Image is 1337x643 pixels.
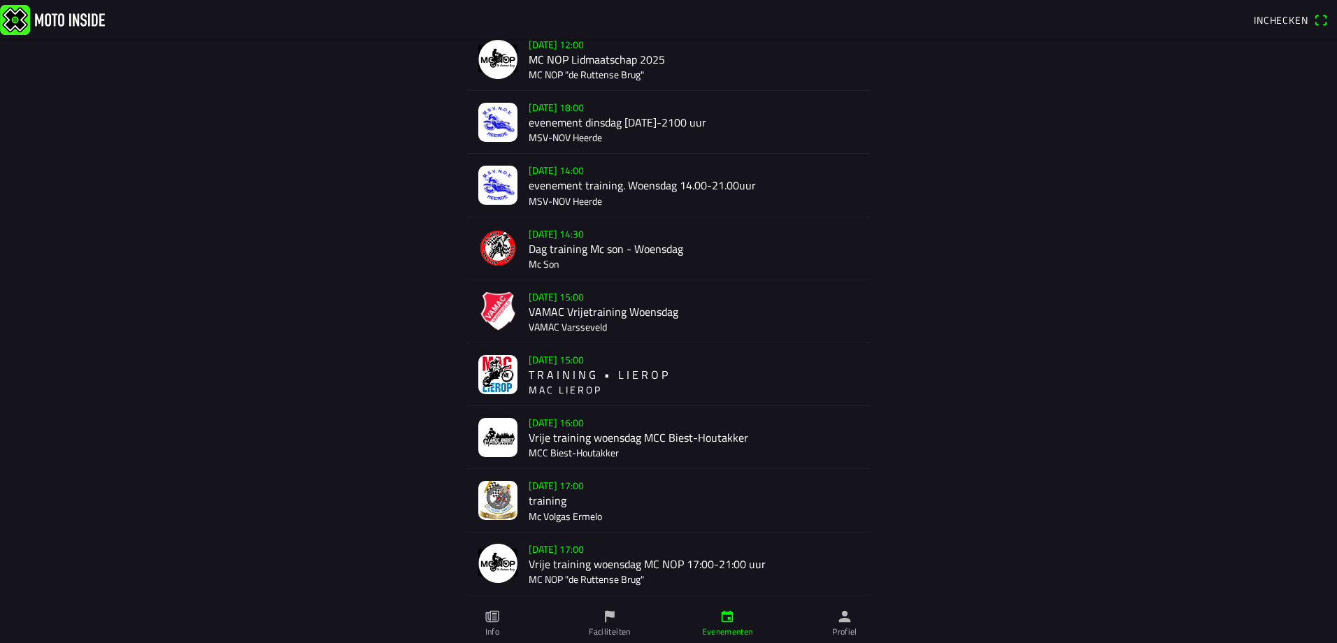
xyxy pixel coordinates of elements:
[478,355,517,394] img: Ml1wckNqqq2B0qDl1OuHyIYXci5QANY2MHW8TkLZ.png
[602,609,617,624] ion-icon: flag
[478,418,517,457] img: jYjFyJrRjHtObPv2FFFyUemVdlFgClNo1MmaKpfb.jpg
[478,291,517,331] img: 4wPXVqhgIIq3RXnaN8BfhCu5lK2EnA9ObyJmhxCN.png
[478,544,517,583] img: NjdwpvkGicnr6oC83998ZTDUeXJJ29cK9cmzxz8K.png
[1254,13,1308,27] span: Inchecken
[832,626,857,638] ion-label: Profiel
[478,229,517,268] img: sfRBxcGZmvZ0K6QUyq9TbY0sbKJYVDoKWVN9jkDZ.png
[702,626,753,638] ion-label: Evenementen
[467,406,870,469] a: [DATE] 16:00Vrije training woensdag MCC Biest-HoutakkerMCC Biest-Houtakker
[467,91,870,154] a: [DATE] 18:00evenement dinsdag [DATE]-2100 uurMSV-NOV Heerde
[467,217,870,280] a: [DATE] 14:30Dag training Mc son - WoensdagMc Son
[467,343,870,406] a: [DATE] 15:00T R A I N I N G • L I E R O PM A C L I E R O P
[467,469,870,532] a: [DATE] 17:00trainingMc Volgas Ermelo
[467,154,870,217] a: [DATE] 14:00evenement training. Woensdag 14.00-21.00uurMSV-NOV Heerde
[485,609,500,624] ion-icon: paper
[478,166,517,205] img: RKBXJwmaPMt1lCW2hDCF4XE68HbSFDv78opMzBkr.jpg
[467,280,870,343] a: [DATE] 15:00VAMAC Vrijetraining WoensdagVAMAC Varsseveld
[720,609,735,624] ion-icon: calendar
[1247,8,1334,31] a: Incheckenqr scanner
[485,626,499,638] ion-label: Info
[589,626,630,638] ion-label: Faciliteiten
[478,40,517,79] img: GmdhPuAHibeqhJsKIY2JiwLbclnkXaGSfbvBl2T8.png
[467,28,870,91] a: [DATE] 12:00MC NOP Lidmaatschap 2025MC NOP "de Ruttense Brug"
[467,533,870,595] a: [DATE] 17:00Vrije training woensdag MC NOP 17:00-21:00 uurMC NOP "de Ruttense Brug"
[837,609,852,624] ion-icon: person
[478,481,517,520] img: 8iVUwNYm15NGJzsoOD2yMU6uAzl5nPwHL447zpDN.jpg
[478,103,517,142] img: ZBeDQaeHgfBenoREj7rvV3fWiO7RzKA5RW0rpxDP.jpg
